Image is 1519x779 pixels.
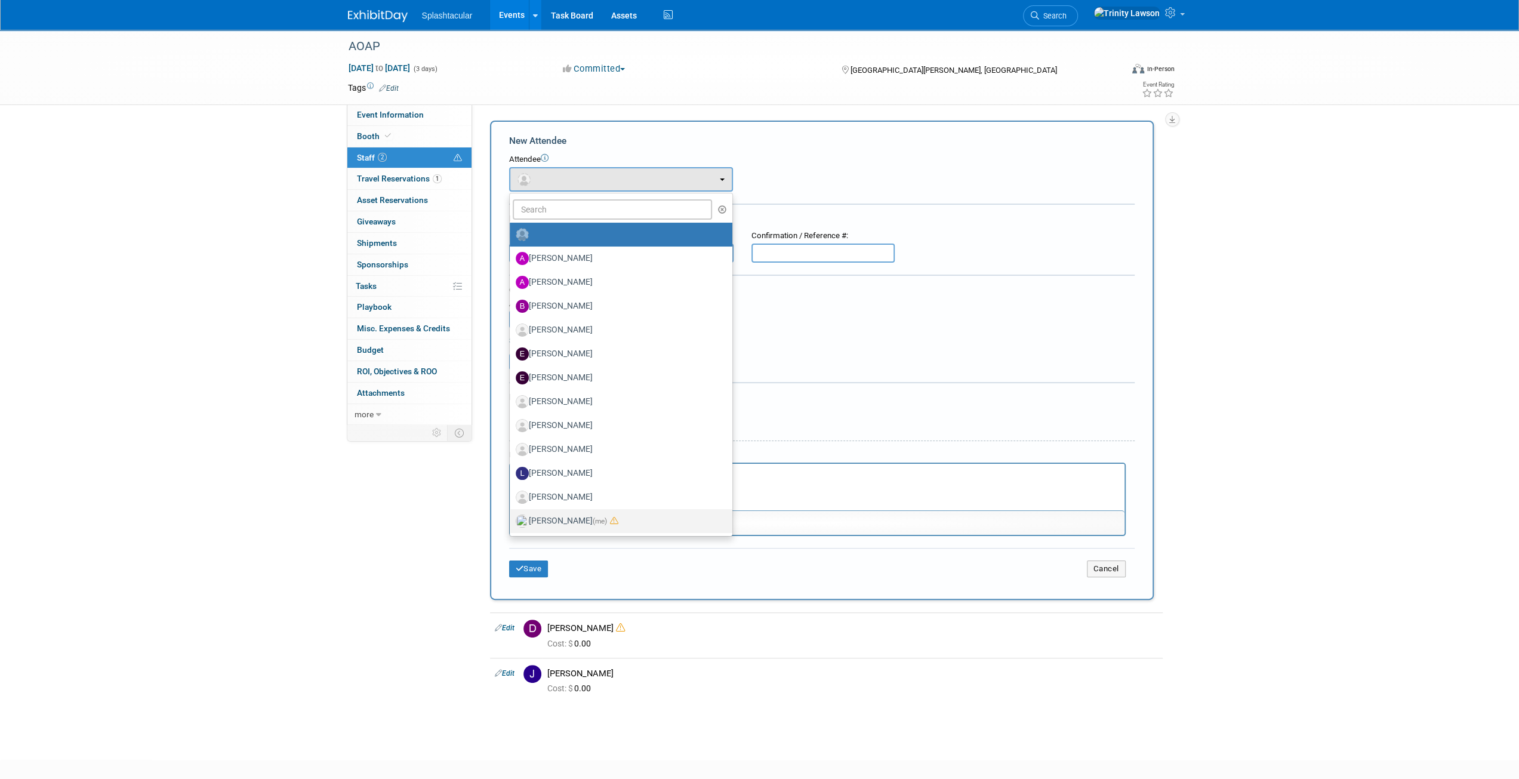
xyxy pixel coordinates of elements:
img: A.jpg [516,276,529,289]
img: Unassigned-User-Icon.png [516,228,529,241]
div: In-Person [1146,64,1174,73]
a: Tasks [347,276,472,297]
td: Tags [348,82,399,94]
img: J.jpg [523,665,541,683]
label: [PERSON_NAME] [516,440,720,459]
span: Cost: $ [547,639,574,648]
button: Save [509,561,549,577]
label: [PERSON_NAME] [516,392,720,411]
span: Event Information [357,110,424,119]
input: Search [513,199,713,220]
img: B.jpg [516,300,529,313]
img: L.jpg [516,467,529,480]
span: Misc. Expenses & Credits [357,324,450,333]
div: Registration / Ticket Info (optional) [509,213,1135,224]
span: 1 [433,174,442,183]
div: Notes [509,449,1126,461]
div: New Attendee [509,134,1135,147]
div: Event Rating [1141,82,1173,88]
span: Tasks [356,281,377,291]
td: Toggle Event Tabs [447,425,472,441]
a: Booth [347,126,472,147]
div: Confirmation / Reference #: [751,230,895,242]
i: Double-book Warning! [616,623,625,632]
img: Format-Inperson.png [1132,64,1144,73]
img: D.jpg [523,620,541,638]
span: Playbook [357,302,392,312]
span: Potential Scheduling Conflict -- at least one attendee is tagged in another overlapping event. [454,153,462,164]
a: Budget [347,340,472,361]
img: A.jpg [516,252,529,265]
a: Asset Reservations [347,190,472,211]
a: Edit [379,84,399,93]
i: Booth reservation complete [385,133,391,139]
a: Edit [495,669,514,678]
span: Splashtacular [422,11,473,20]
span: to [374,63,385,73]
img: E.jpg [516,347,529,361]
div: [PERSON_NAME] [547,668,1158,679]
img: E.jpg [516,371,529,384]
label: [PERSON_NAME] [516,416,720,435]
a: Shipments [347,233,472,254]
div: Attendee [509,154,1135,165]
span: Attachments [357,388,405,398]
span: Cost: $ [547,683,574,693]
label: [PERSON_NAME] [516,321,720,340]
button: Cancel [1087,561,1126,577]
label: [PERSON_NAME] [516,512,720,531]
img: Trinity Lawson [1093,7,1160,20]
a: Edit [495,624,514,632]
span: Sponsorships [357,260,408,269]
label: [PERSON_NAME] [516,368,720,387]
a: Misc. Expenses & Credits [347,318,472,339]
td: Personalize Event Tab Strip [427,425,448,441]
img: Associate-Profile-5.png [516,324,529,337]
span: Booth [357,131,393,141]
div: [PERSON_NAME] [547,623,1158,634]
span: Giveaways [357,217,396,226]
span: Staff [357,153,387,162]
span: [DATE] [DATE] [348,63,411,73]
span: 0.00 [547,683,596,693]
span: Budget [357,345,384,355]
label: [PERSON_NAME] [516,273,720,292]
span: Travel Reservations [357,174,442,183]
button: Committed [559,63,630,75]
a: Attachments [347,383,472,404]
a: Event Information [347,104,472,125]
a: ROI, Objectives & ROO [347,361,472,382]
span: Shipments [357,238,397,248]
label: [PERSON_NAME] [516,297,720,316]
div: Cost: [509,285,1135,296]
label: [PERSON_NAME] [516,344,720,364]
span: Asset Reservations [357,195,428,205]
div: AOAP [344,36,1104,57]
span: (me) [593,517,607,525]
img: Associate-Profile-5.png [516,419,529,432]
img: Associate-Profile-5.png [516,491,529,504]
label: [PERSON_NAME] [516,249,720,268]
img: Associate-Profile-5.png [516,395,529,408]
label: [PERSON_NAME] [516,488,720,507]
label: [PERSON_NAME] [516,464,720,483]
a: Staff2 [347,147,472,168]
span: 0.00 [547,639,596,648]
div: Misc. Attachments & Notes [509,391,1135,403]
span: Search [1039,11,1067,20]
a: Playbook [347,297,472,318]
a: Giveaways [347,211,472,232]
a: Search [1023,5,1078,26]
span: more [355,409,374,419]
a: Travel Reservations1 [347,168,472,189]
span: 2 [378,153,387,162]
iframe: Rich Text Area [510,464,1124,510]
img: ExhibitDay [348,10,408,22]
img: Associate-Profile-5.png [516,443,529,456]
span: [GEOGRAPHIC_DATA][PERSON_NAME], [GEOGRAPHIC_DATA] [851,66,1057,75]
div: Event Format [1052,62,1175,80]
a: Sponsorships [347,254,472,275]
span: (3 days) [412,65,437,73]
a: more [347,404,472,425]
